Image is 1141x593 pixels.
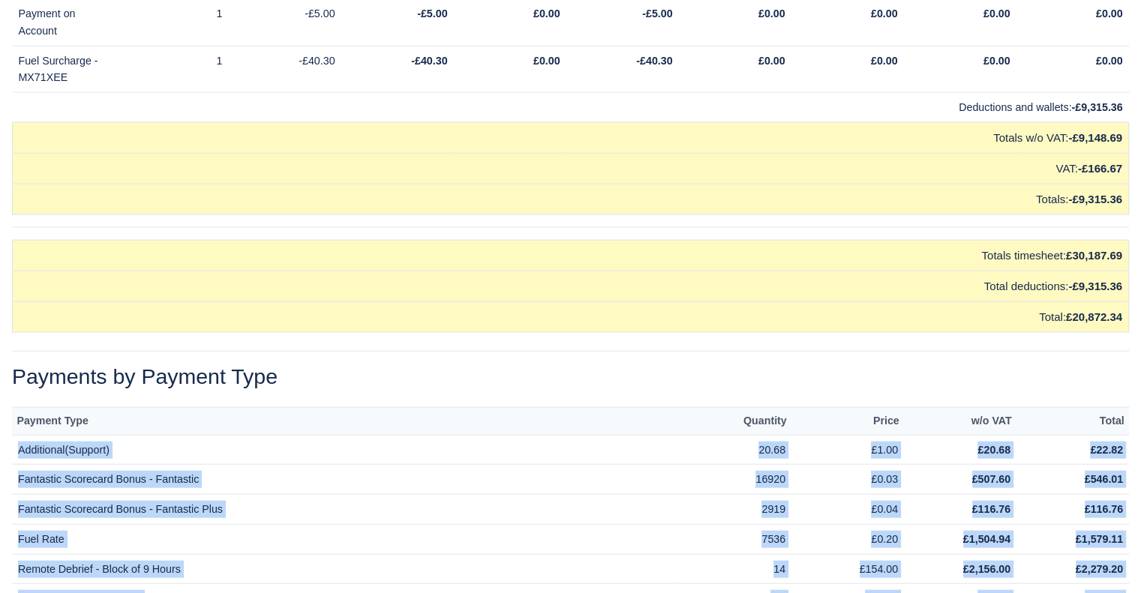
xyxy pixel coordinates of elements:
th: Quantity [679,408,791,436]
td: Remote Debrief - Block of 9 Hours [12,554,679,584]
strong: £0.00 [758,55,785,67]
td: Fuel Rate [12,524,679,554]
strong: -£40.30 [636,55,672,67]
strong: £546.01 [1085,473,1123,485]
strong: £2,156.00 [963,563,1010,575]
td: Fuel Surcharge - MX71XEE [13,46,116,93]
strong: £0.00 [1096,7,1123,19]
td: £0.04 [791,495,904,525]
td: -£40.30 [229,46,341,93]
td: Total: [13,301,1129,332]
strong: £0.00 [533,55,560,67]
strong: £0.00 [983,7,1010,19]
strong: -£5.00 [417,7,447,19]
td: Totals w/o VAT: [13,122,1129,153]
td: 1 [116,46,229,93]
strong: £116.76 [972,503,1010,515]
td: 7536 [679,524,791,554]
td: Totals: [13,184,1129,214]
iframe: Chat Widget [1066,521,1141,593]
td: £0.03 [791,465,904,495]
th: Total [1016,408,1129,436]
td: Totals timesheet: [13,240,1129,271]
strong: £116.76 [1085,503,1123,515]
td: 2919 [679,495,791,525]
strong: -£9,315.36 [1068,193,1122,205]
td: 16920 [679,465,791,495]
td: Additional(Support) [12,435,679,465]
td: Fantastic Scorecard Bonus - Fantastic Plus [12,495,679,525]
th: w/o VAT [904,408,1016,436]
strong: £20.68 [977,444,1010,456]
strong: -£9,315.36 [1071,101,1122,113]
td: 20.68 [679,435,791,465]
strong: -£166.67 [1078,162,1122,175]
strong: £0.00 [758,7,785,19]
strong: £0.00 [871,7,898,19]
td: VAT: [13,153,1129,184]
td: £0.20 [791,524,904,554]
td: Fantastic Scorecard Bonus - Fantastic [12,465,679,495]
th: Payment Type [12,408,679,436]
strong: £1,504.94 [963,533,1010,545]
td: 14 [679,554,791,584]
strong: £507.60 [972,473,1010,485]
strong: £0.00 [1096,55,1123,67]
strong: £30,187.69 [1066,249,1122,262]
td: £1.00 [791,435,904,465]
td: Total deductions: [13,271,1129,301]
h2: Payments by Payment Type [12,364,1129,389]
td: Deductions and wallets: [13,93,1129,123]
strong: -£9,315.36 [1068,280,1122,292]
strong: -£40.30 [411,55,447,67]
strong: £20,872.34 [1066,310,1122,323]
td: £154.00 [791,554,904,584]
strong: -£5.00 [642,7,672,19]
th: Price [791,408,904,436]
strong: £0.00 [871,55,898,67]
strong: -£9,148.69 [1068,131,1122,144]
strong: £22.82 [1090,444,1123,456]
strong: £0.00 [533,7,560,19]
strong: £0.00 [983,55,1010,67]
